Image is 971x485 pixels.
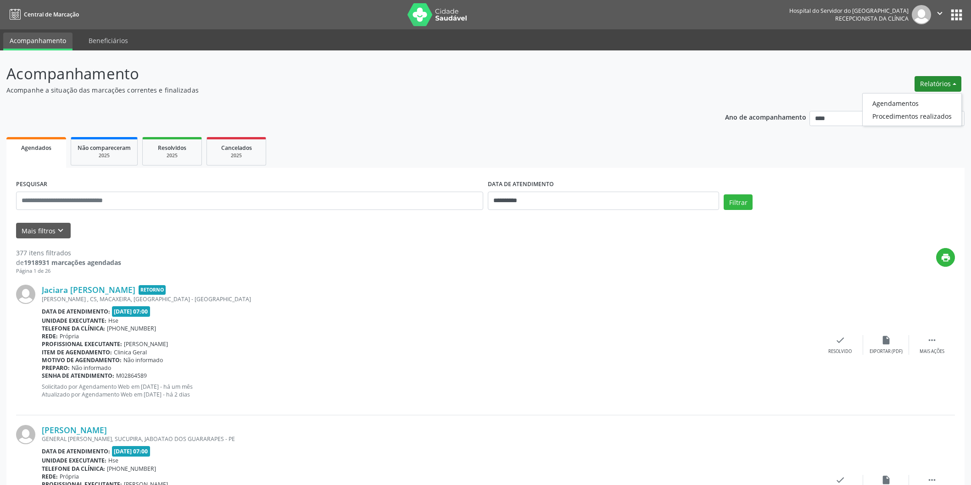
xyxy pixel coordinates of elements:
a: [PERSON_NAME] [42,425,107,435]
span: [PHONE_NUMBER] [107,465,156,473]
ul: Relatórios [862,93,962,126]
b: Rede: [42,332,58,340]
span: [DATE] 07:00 [112,446,151,457]
i: check [835,335,845,345]
div: 2025 [78,152,131,159]
p: Acompanhe a situação das marcações correntes e finalizadas [6,85,677,95]
span: Clinica Geral [114,348,147,356]
button: Mais filtroskeyboard_arrow_down [16,223,71,239]
a: Acompanhamento [3,33,73,50]
span: Própria [60,332,79,340]
p: Acompanhamento [6,62,677,85]
span: Recepcionista da clínica [835,15,909,22]
p: Solicitado por Agendamento Web em [DATE] - há um mês Atualizado por Agendamento Web em [DATE] - h... [42,383,817,398]
img: img [16,425,35,444]
span: [DATE] 07:00 [112,306,151,317]
div: 2025 [213,152,259,159]
span: Não informado [72,364,111,372]
img: img [16,285,35,304]
b: Telefone da clínica: [42,465,105,473]
span: Não informado [123,356,163,364]
span: [PHONE_NUMBER] [107,325,156,332]
span: Resolvidos [158,144,186,152]
i:  [935,8,945,18]
label: PESQUISAR [16,177,47,192]
strong: 1918931 marcações agendadas [24,258,121,267]
b: Senha de atendimento: [42,372,114,380]
i: print [941,253,951,263]
span: Agendados [21,144,51,152]
i:  [927,335,937,345]
a: Central de Marcação [6,7,79,22]
div: Exportar (PDF) [870,348,903,355]
span: [PERSON_NAME] [124,340,168,348]
div: de [16,258,121,267]
img: img [912,5,931,24]
b: Item de agendamento: [42,348,112,356]
button: apps [949,7,965,23]
span: Cancelados [221,144,252,152]
button:  [931,5,949,24]
div: Resolvido [828,348,852,355]
b: Profissional executante: [42,340,122,348]
b: Unidade executante: [42,317,106,325]
a: Agendamentos [863,97,961,110]
b: Data de atendimento: [42,447,110,455]
button: Relatórios [915,76,961,92]
a: Beneficiários [82,33,134,49]
span: Hse [108,317,118,325]
div: 2025 [149,152,195,159]
a: Procedimentos realizados [863,110,961,122]
button: print [936,248,955,267]
div: Hospital do Servidor do [GEOGRAPHIC_DATA] [789,7,909,15]
div: 377 itens filtrados [16,248,121,258]
label: DATA DE ATENDIMENTO [488,177,554,192]
span: Retorno [139,285,166,295]
p: Ano de acompanhamento [725,111,806,122]
div: [PERSON_NAME] , CS, MACAXEIRA, [GEOGRAPHIC_DATA] - [GEOGRAPHIC_DATA] [42,295,817,303]
i: insert_drive_file [881,475,891,485]
b: Preparo: [42,364,70,372]
span: M02864589 [116,372,147,380]
span: Própria [60,473,79,480]
i: keyboard_arrow_down [56,226,66,236]
i: check [835,475,845,485]
button: Filtrar [724,194,753,210]
div: Página 1 de 26 [16,267,121,275]
span: Central de Marcação [24,11,79,18]
i:  [927,475,937,485]
a: Jaciara [PERSON_NAME] [42,285,135,295]
b: Rede: [42,473,58,480]
b: Telefone da clínica: [42,325,105,332]
b: Unidade executante: [42,457,106,464]
span: Hse [108,457,118,464]
i: insert_drive_file [881,335,891,345]
b: Motivo de agendamento: [42,356,122,364]
div: GENERAL [PERSON_NAME], SUCUPIRA, JABOATAO DOS GUARARAPES - PE [42,435,817,443]
span: Não compareceram [78,144,131,152]
b: Data de atendimento: [42,308,110,315]
div: Mais ações [920,348,944,355]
